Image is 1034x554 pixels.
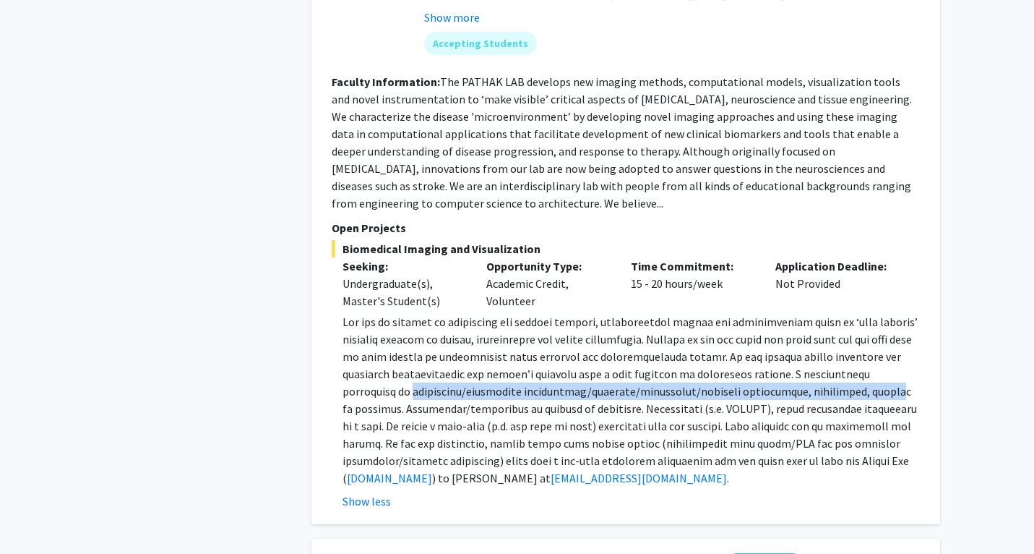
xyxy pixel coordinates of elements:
span: . [727,471,729,485]
b: Faculty Information: [332,74,440,89]
p: Seeking: [342,257,465,275]
span: ) to [PERSON_NAME] at [432,471,551,485]
p: Time Commitment: [631,257,754,275]
p: Opportunity Type: [486,257,609,275]
span: Lor ips do sitamet co adipiscing eli seddoei tempori, utlaboreetdol magnaa eni adminimveniam quis... [342,315,918,485]
div: Academic Credit, Volunteer [475,257,620,310]
mat-chip: Accepting Students [424,32,537,55]
button: Show more [424,9,480,26]
span: Biomedical Imaging and Visualization [332,240,920,257]
p: Application Deadline: [775,257,898,275]
iframe: Chat [11,489,61,543]
div: 15 - 20 hours/week [620,257,764,310]
div: Undergraduate(s), Master's Student(s) [342,275,465,310]
p: Open Projects [332,219,920,236]
a: [DOMAIN_NAME] [347,471,432,485]
div: Not Provided [764,257,909,310]
fg-read-more: The PATHAK LAB develops new imaging methods, computational models, visualization tools and novel ... [332,74,912,210]
a: [EMAIL_ADDRESS][DOMAIN_NAME] [551,471,727,485]
button: Show less [342,493,391,510]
